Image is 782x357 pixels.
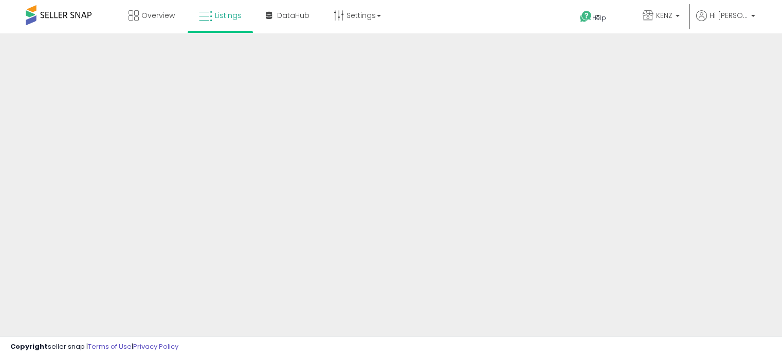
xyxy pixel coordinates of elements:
span: Hi [PERSON_NAME] [710,10,748,21]
span: DataHub [277,10,310,21]
a: Help [572,3,626,33]
a: Privacy Policy [133,342,178,351]
span: Overview [141,10,175,21]
div: seller snap | | [10,342,178,352]
a: Terms of Use [88,342,132,351]
a: Hi [PERSON_NAME] [696,10,755,33]
strong: Copyright [10,342,48,351]
span: KENZ [656,10,672,21]
i: Get Help [579,10,592,23]
span: Listings [215,10,242,21]
span: Help [592,13,606,22]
